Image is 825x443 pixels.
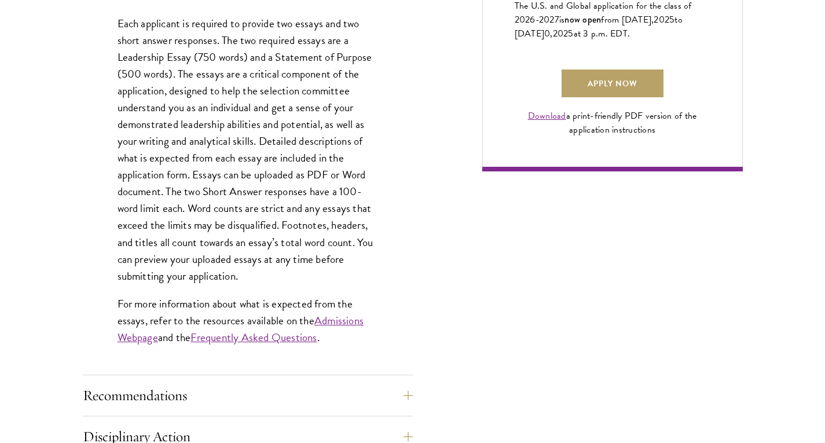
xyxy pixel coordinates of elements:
button: Recommendations [83,382,413,409]
div: a print-friendly PDF version of the application instructions [515,109,710,137]
a: Admissions Webpage [118,312,364,346]
a: Frequently Asked Questions [190,329,317,346]
span: to [DATE] [515,13,683,41]
p: Each applicant is required to provide two essays and two short answer responses. The two required... [118,15,378,284]
span: 5 [669,13,674,27]
span: 202 [553,27,569,41]
span: 202 [654,13,669,27]
span: 5 [568,27,573,41]
span: now open [564,13,601,26]
span: from [DATE], [601,13,654,27]
span: 0 [544,27,550,41]
span: at 3 p.m. EDT. [574,27,630,41]
span: is [559,13,565,27]
p: For more information about what is expected from the essays, refer to the resources available on ... [118,295,378,346]
span: 6 [530,13,535,27]
a: Apply Now [562,69,663,97]
span: -202 [536,13,555,27]
a: Download [528,109,566,123]
span: 7 [555,13,559,27]
span: , [550,27,552,41]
